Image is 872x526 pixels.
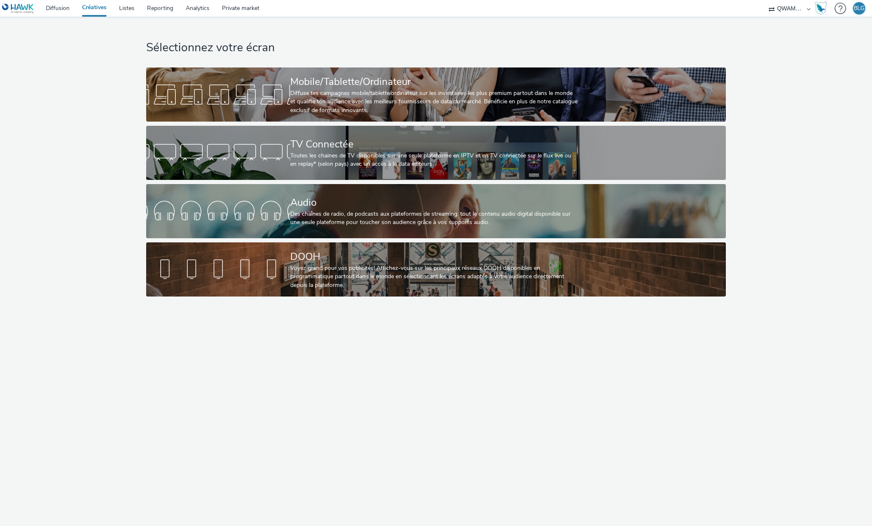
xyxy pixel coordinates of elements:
[146,67,725,122] a: Mobile/Tablette/OrdinateurDiffuse tes campagnes mobile/tablette/ordinateur sur les inventaires le...
[290,264,578,289] div: Voyez grand pour vos publicités! Affichez-vous sur les principaux réseaux DOOH disponibles en pro...
[146,184,725,238] a: AudioDes chaînes de radio, de podcasts aux plateformes de streaming: tout le contenu audio digita...
[290,210,578,227] div: Des chaînes de radio, de podcasts aux plateformes de streaming: tout le contenu audio digital dis...
[146,242,725,297] a: DOOHVoyez grand pour vos publicités! Affichez-vous sur les principaux réseaux DOOH disponibles en...
[290,152,578,169] div: Toutes les chaines de TV disponibles sur une seule plateforme en IPTV et en TV connectée sur le f...
[290,75,578,89] div: Mobile/Tablette/Ordinateur
[2,3,34,14] img: undefined Logo
[146,126,725,180] a: TV ConnectéeToutes les chaines de TV disponibles sur une seule plateforme en IPTV et en TV connec...
[815,2,830,15] a: Hawk Academy
[290,249,578,264] div: DOOH
[290,89,578,115] div: Diffuse tes campagnes mobile/tablette/ordinateur sur les inventaires les plus premium partout dan...
[146,40,725,56] h1: Sélectionnez votre écran
[290,195,578,210] div: Audio
[815,2,827,15] img: Hawk Academy
[290,137,578,152] div: TV Connectée
[854,2,865,15] div: BLG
